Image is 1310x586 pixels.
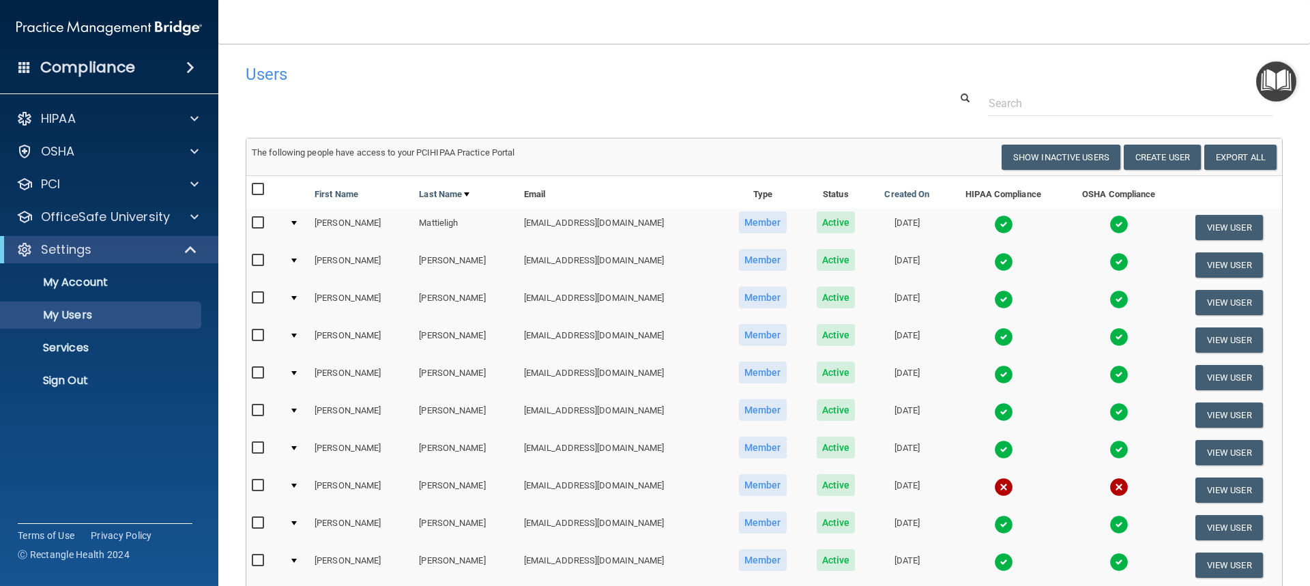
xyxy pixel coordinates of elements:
img: tick.e7d51cea.svg [994,327,1013,347]
img: tick.e7d51cea.svg [994,402,1013,422]
p: PCI [41,176,60,192]
span: Active [817,249,856,271]
span: Member [739,474,787,496]
iframe: Drift Widget Chat Controller [1074,489,1294,544]
td: [EMAIL_ADDRESS][DOMAIN_NAME] [519,434,723,471]
p: Services [9,341,195,355]
td: [PERSON_NAME] [309,246,413,284]
td: [PERSON_NAME] [309,396,413,434]
img: tick.e7d51cea.svg [1109,327,1129,347]
a: Terms of Use [18,529,74,542]
td: [PERSON_NAME] [413,284,518,321]
img: tick.e7d51cea.svg [1109,365,1129,384]
p: HIPAA [41,111,76,127]
span: Active [817,399,856,421]
img: tick.e7d51cea.svg [994,515,1013,534]
img: tick.e7d51cea.svg [1109,440,1129,459]
td: [PERSON_NAME] [413,509,518,546]
img: tick.e7d51cea.svg [1109,252,1129,272]
p: Sign Out [9,374,195,387]
button: View User [1195,215,1263,240]
button: View User [1195,553,1263,578]
p: OSHA [41,143,75,160]
td: [EMAIL_ADDRESS][DOMAIN_NAME] [519,509,723,546]
span: Member [739,399,787,421]
span: Member [739,437,787,458]
th: Email [519,176,723,209]
td: [EMAIL_ADDRESS][DOMAIN_NAME] [519,546,723,584]
span: Active [817,324,856,346]
td: [EMAIL_ADDRESS][DOMAIN_NAME] [519,471,723,509]
p: My Users [9,308,195,322]
td: [DATE] [869,246,945,284]
td: [PERSON_NAME] [413,359,518,396]
span: Member [739,324,787,346]
td: [EMAIL_ADDRESS][DOMAIN_NAME] [519,209,723,246]
td: [PERSON_NAME] [413,471,518,509]
input: Search [989,91,1272,116]
span: Active [817,512,856,533]
td: [PERSON_NAME] [309,509,413,546]
span: Member [739,211,787,233]
img: tick.e7d51cea.svg [994,553,1013,572]
h4: Users [246,65,842,83]
td: [PERSON_NAME] [309,434,413,471]
td: [PERSON_NAME] [413,546,518,584]
img: tick.e7d51cea.svg [994,365,1013,384]
th: OSHA Compliance [1062,176,1176,209]
td: [PERSON_NAME] [309,359,413,396]
span: Active [817,362,856,383]
img: tick.e7d51cea.svg [994,252,1013,272]
td: [DATE] [869,359,945,396]
th: Type [723,176,802,209]
a: OfficeSafe University [16,209,199,225]
span: Ⓒ Rectangle Health 2024 [18,548,130,561]
td: [EMAIL_ADDRESS][DOMAIN_NAME] [519,284,723,321]
a: Last Name [419,186,469,203]
td: [DATE] [869,321,945,359]
a: First Name [315,186,358,203]
td: [PERSON_NAME] [413,434,518,471]
td: [EMAIL_ADDRESS][DOMAIN_NAME] [519,396,723,434]
button: View User [1195,290,1263,315]
td: [PERSON_NAME] [309,321,413,359]
button: Create User [1124,145,1201,170]
td: [PERSON_NAME] [309,546,413,584]
button: View User [1195,440,1263,465]
td: [DATE] [869,434,945,471]
img: tick.e7d51cea.svg [994,440,1013,459]
span: Member [739,362,787,383]
button: View User [1195,252,1263,278]
td: [PERSON_NAME] [309,209,413,246]
td: [EMAIL_ADDRESS][DOMAIN_NAME] [519,321,723,359]
a: OSHA [16,143,199,160]
td: [DATE] [869,284,945,321]
a: Privacy Policy [91,529,152,542]
td: [PERSON_NAME] [413,321,518,359]
img: tick.e7d51cea.svg [1109,553,1129,572]
span: Active [817,549,856,571]
td: Mattieligh [413,209,518,246]
img: tick.e7d51cea.svg [994,290,1013,309]
td: [PERSON_NAME] [413,396,518,434]
td: [EMAIL_ADDRESS][DOMAIN_NAME] [519,246,723,284]
button: Show Inactive Users [1002,145,1120,170]
p: Settings [41,241,91,258]
span: Active [817,287,856,308]
td: [EMAIL_ADDRESS][DOMAIN_NAME] [519,359,723,396]
td: [DATE] [869,209,945,246]
span: Member [739,287,787,308]
th: HIPAA Compliance [945,176,1062,209]
img: tick.e7d51cea.svg [1109,290,1129,309]
span: Active [817,211,856,233]
td: [PERSON_NAME] [309,284,413,321]
a: Created On [884,186,929,203]
img: tick.e7d51cea.svg [1109,215,1129,234]
button: View User [1195,402,1263,428]
td: [DATE] [869,546,945,584]
td: [DATE] [869,471,945,509]
a: Settings [16,241,198,258]
td: [PERSON_NAME] [413,246,518,284]
th: Status [802,176,869,209]
p: OfficeSafe University [41,209,170,225]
